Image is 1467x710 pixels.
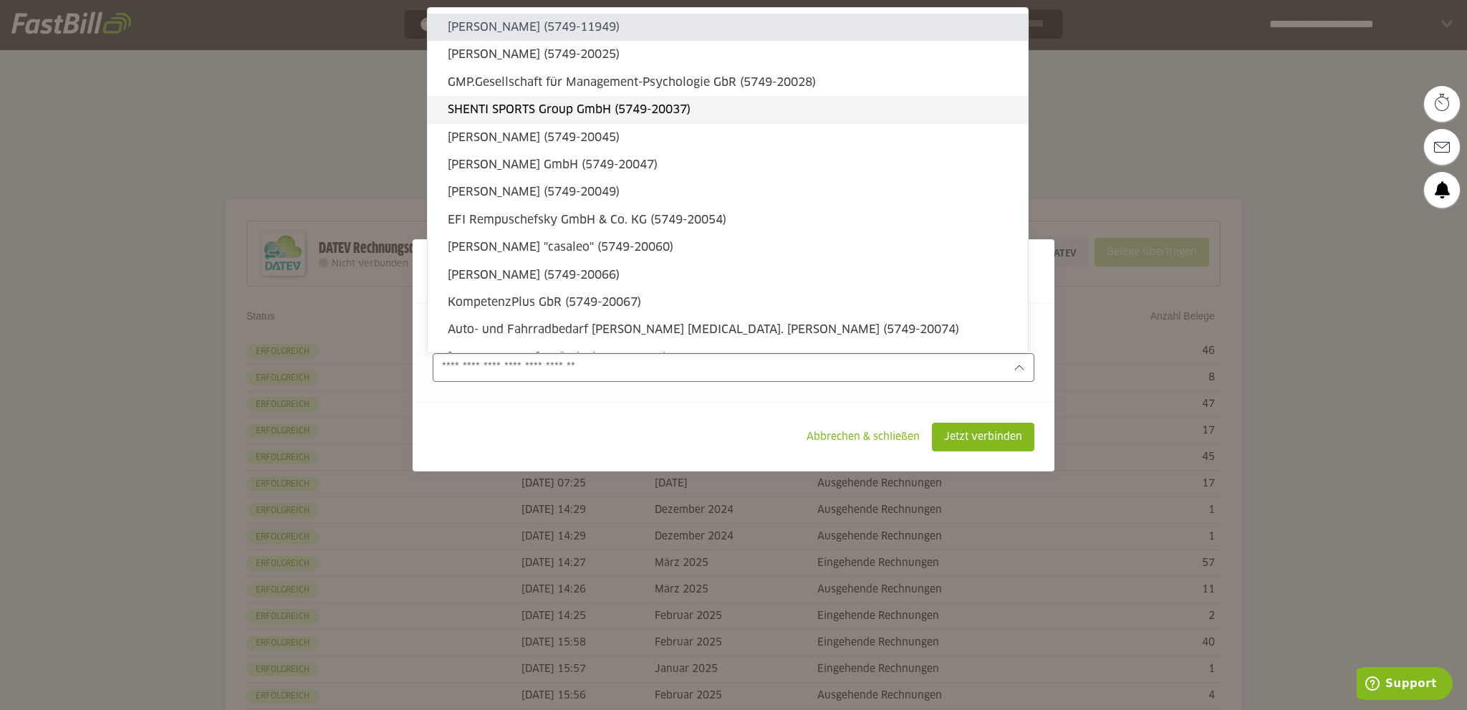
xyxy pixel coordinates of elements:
[428,178,1028,206] sl-option: [PERSON_NAME] (5749-20049)
[428,69,1028,96] sl-option: GMP.Gesellschaft für Management-Psychologie GbR (5749-20028)
[428,41,1028,68] sl-option: [PERSON_NAME] (5749-20025)
[794,423,932,451] sl-button: Abbrechen & schließen
[428,316,1028,343] sl-option: Auto- und Fahrradbedarf [PERSON_NAME] [MEDICAL_DATA]. [PERSON_NAME] (5749-20074)
[428,344,1028,371] sl-option: [PERSON_NAME] "Stürck" (5749-20075)
[428,262,1028,289] sl-option: [PERSON_NAME] (5749-20066)
[428,124,1028,151] sl-option: [PERSON_NAME] (5749-20045)
[428,151,1028,178] sl-option: [PERSON_NAME] GmbH (5749-20047)
[428,14,1028,41] sl-option: [PERSON_NAME] (5749-11949)
[1357,667,1453,703] iframe: Öffnet ein Widget, in dem Sie weitere Informationen finden
[428,289,1028,316] sl-option: KompetenzPlus GbR (5749-20067)
[428,206,1028,234] sl-option: EFI Rempuschefsky GmbH & Co. KG (5749-20054)
[932,423,1034,451] sl-button: Jetzt verbinden
[428,234,1028,261] sl-option: [PERSON_NAME] "casaleo" (5749-20060)
[428,96,1028,123] sl-option: SHENTI SPORTS Group GmbH (5749-20037)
